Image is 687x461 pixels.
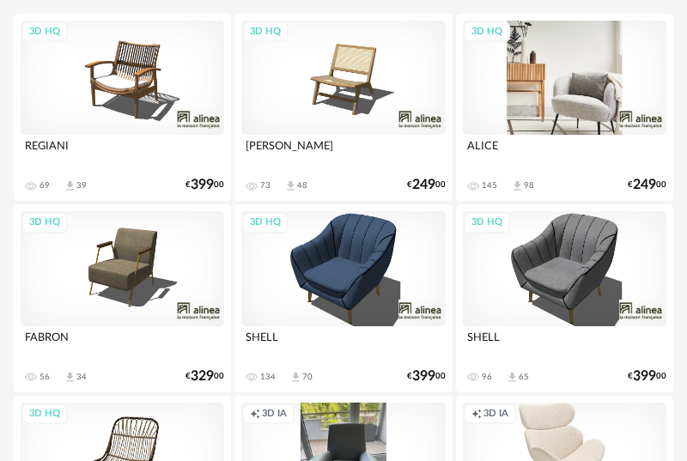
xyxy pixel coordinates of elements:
[241,135,445,169] div: [PERSON_NAME]
[241,326,445,361] div: SHELL
[483,408,508,421] span: 3D IA
[456,14,673,201] a: 3D HQ ALICE 145 Download icon 98 €24900
[76,180,87,191] div: 39
[21,212,68,234] div: 3D HQ
[524,180,534,191] div: 98
[464,212,510,234] div: 3D HQ
[407,179,446,191] div: € 00
[242,21,289,43] div: 3D HQ
[260,372,276,382] div: 134
[456,204,673,391] a: 3D HQ SHELL 96 Download icon 65 €39900
[21,21,68,43] div: 3D HQ
[185,179,224,191] div: € 00
[519,372,529,382] div: 65
[234,204,452,391] a: 3D HQ SHELL 134 Download icon 70 €39900
[40,372,50,382] div: 56
[64,179,76,192] span: Download icon
[242,212,289,234] div: 3D HQ
[482,372,492,382] div: 96
[482,180,497,191] div: 145
[14,204,231,391] a: 3D HQ FABRON 56 Download icon 34 €32900
[407,371,446,382] div: € 00
[464,21,510,43] div: 3D HQ
[628,179,666,191] div: € 00
[14,14,231,201] a: 3D HQ REGIANI 69 Download icon 39 €39900
[506,371,519,384] span: Download icon
[628,371,666,382] div: € 00
[21,135,224,169] div: REGIANI
[64,371,76,384] span: Download icon
[463,135,666,169] div: ALICE
[302,372,313,382] div: 70
[191,371,214,382] span: 329
[250,408,260,421] span: Creation icon
[412,179,435,191] span: 249
[297,180,307,191] div: 48
[284,179,297,192] span: Download icon
[21,403,68,425] div: 3D HQ
[412,371,435,382] span: 399
[76,372,87,382] div: 34
[633,179,656,191] span: 249
[471,408,482,421] span: Creation icon
[262,408,287,421] span: 3D IA
[463,326,666,361] div: SHELL
[289,371,302,384] span: Download icon
[185,371,224,382] div: € 00
[191,179,214,191] span: 399
[260,180,271,191] div: 73
[511,179,524,192] span: Download icon
[40,180,50,191] div: 69
[21,326,224,361] div: FABRON
[633,371,656,382] span: 399
[234,14,452,201] a: 3D HQ [PERSON_NAME] 73 Download icon 48 €24900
